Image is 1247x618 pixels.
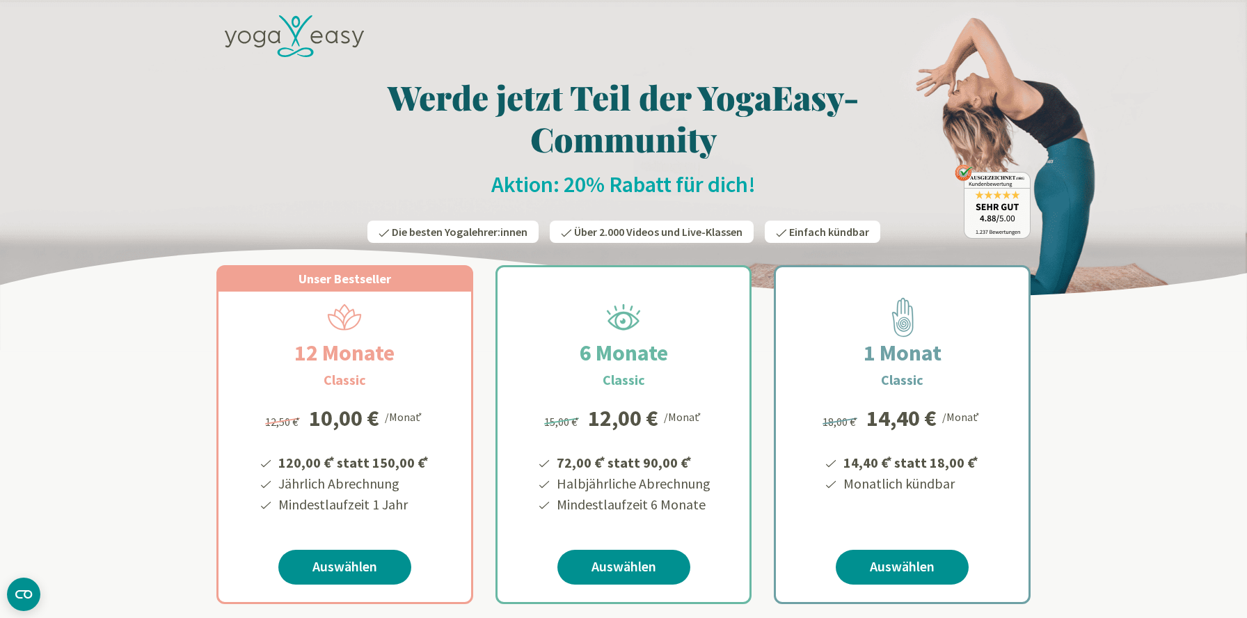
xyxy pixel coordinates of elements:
h1: Werde jetzt Teil der YogaEasy-Community [216,76,1031,159]
li: Halbjährliche Abrechnung [555,473,710,494]
li: Monatlich kündbar [841,473,980,494]
div: 14,40 € [866,407,937,429]
span: 15,00 € [544,415,581,429]
img: ausgezeichnet_badge.png [955,164,1031,239]
li: 120,00 € statt 150,00 € [276,450,431,473]
span: Unser Bestseller [299,271,391,287]
span: Über 2.000 Videos und Live-Klassen [574,225,742,239]
span: Die besten Yogalehrer:innen [392,225,527,239]
div: 12,00 € [588,407,658,429]
li: Jährlich Abrechnung [276,473,431,494]
h3: Classic [603,370,645,390]
h2: 6 Monate [546,336,701,370]
a: Auswählen [278,550,411,585]
h3: Classic [324,370,366,390]
div: /Monat [385,407,424,425]
li: Mindestlaufzeit 1 Jahr [276,494,431,515]
h3: Classic [881,370,923,390]
a: Auswählen [836,550,969,585]
h2: 12 Monate [261,336,428,370]
div: 10,00 € [309,407,379,429]
a: Auswählen [557,550,690,585]
h2: 1 Monat [830,336,975,370]
h2: Aktion: 20% Rabatt für dich! [216,171,1031,198]
span: Einfach kündbar [789,225,869,239]
span: 18,00 € [823,415,859,429]
div: /Monat [664,407,704,425]
button: CMP-Widget öffnen [7,578,40,611]
span: 12,50 € [265,415,302,429]
li: 72,00 € statt 90,00 € [555,450,710,473]
div: /Monat [942,407,982,425]
li: 14,40 € statt 18,00 € [841,450,980,473]
li: Mindestlaufzeit 6 Monate [555,494,710,515]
